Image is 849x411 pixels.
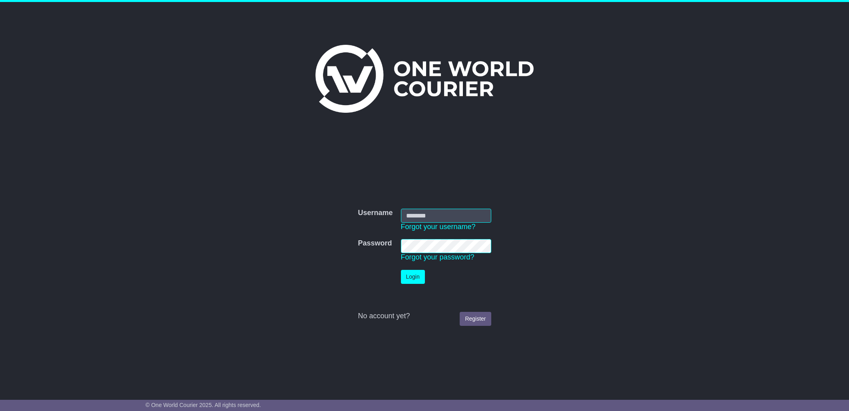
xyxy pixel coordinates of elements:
label: Username [358,209,393,217]
div: No account yet? [358,312,491,321]
label: Password [358,239,392,248]
a: Register [460,312,491,326]
a: Forgot your username? [401,223,476,231]
span: © One World Courier 2025. All rights reserved. [145,402,261,408]
button: Login [401,270,425,284]
img: One World [315,45,534,113]
a: Forgot your password? [401,253,474,261]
